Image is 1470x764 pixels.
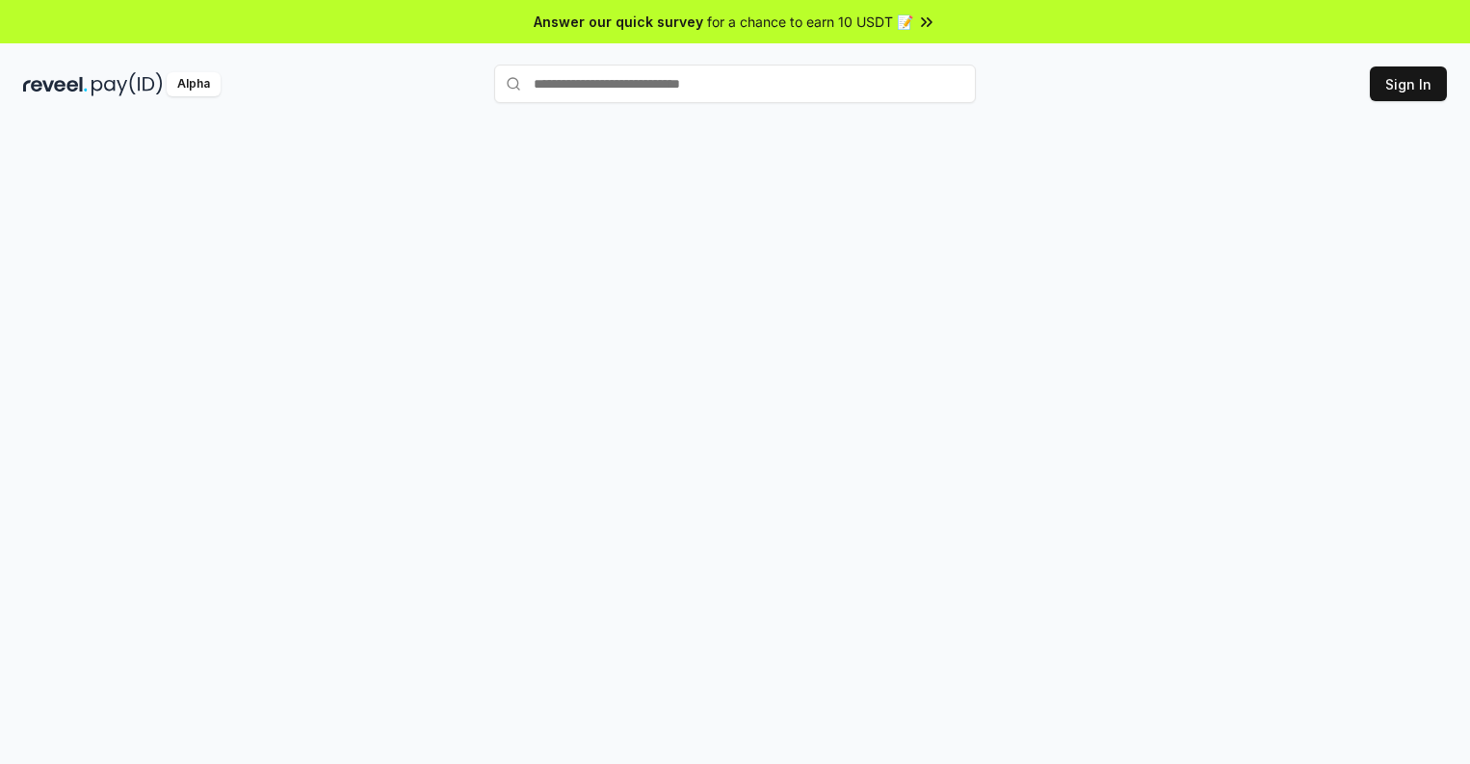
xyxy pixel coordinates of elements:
[534,12,703,32] span: Answer our quick survey
[23,72,88,96] img: reveel_dark
[167,72,221,96] div: Alpha
[92,72,163,96] img: pay_id
[1370,66,1447,101] button: Sign In
[707,12,913,32] span: for a chance to earn 10 USDT 📝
